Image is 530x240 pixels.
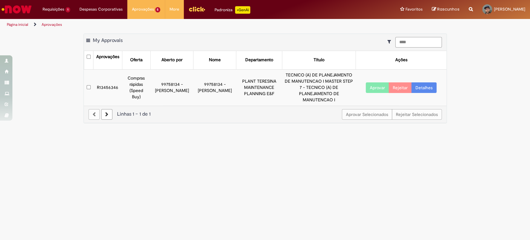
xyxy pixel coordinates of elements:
[282,69,356,105] td: TECNICO (A) DE PLANEJAMENTO DE MANUTENCAO I MASTER STEP 7 - TECNICO (A) DE PLANEJAMENTO DE MANUTE...
[66,7,70,12] span: 1
[411,82,437,93] a: Detalhes
[405,6,423,12] span: Favoritos
[1,3,33,16] img: ServiceNow
[245,57,273,63] div: Departamento
[151,69,193,105] td: 99758134 - [PERSON_NAME]
[170,6,179,12] span: More
[389,82,412,93] button: Rejeitar
[122,69,151,105] td: Compras rápidas (Speed Buy)
[235,6,250,14] p: +GenAi
[387,39,394,44] i: Mostrar filtros para: Suas Solicitações
[7,22,28,27] a: Página inicial
[88,111,442,118] div: Linhas 1 − 1 de 1
[93,51,122,69] th: Aprovações
[188,4,205,14] img: click_logo_yellow_360x200.png
[494,7,525,12] span: [PERSON_NAME]
[132,6,154,12] span: Aprovações
[79,6,123,12] span: Despesas Corporativas
[193,69,236,105] td: 99758134 - [PERSON_NAME]
[236,69,282,105] td: PLANT TERESINA MAINTENANCE PLANNING E&F
[215,6,250,14] div: Padroniza
[161,57,183,63] div: Aberto por
[42,22,62,27] a: Aprovações
[130,57,143,63] div: Oferta
[432,7,460,12] a: Rascunhos
[314,57,324,63] div: Título
[96,54,119,60] div: Aprovações
[93,69,122,105] td: R13456346
[155,7,161,12] span: 5
[209,57,221,63] div: Nome
[43,6,64,12] span: Requisições
[5,19,349,30] ul: Trilhas de página
[437,6,460,12] span: Rascunhos
[93,37,123,44] span: My Approvals
[366,82,389,93] button: Aprovar
[395,57,407,63] div: Ações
